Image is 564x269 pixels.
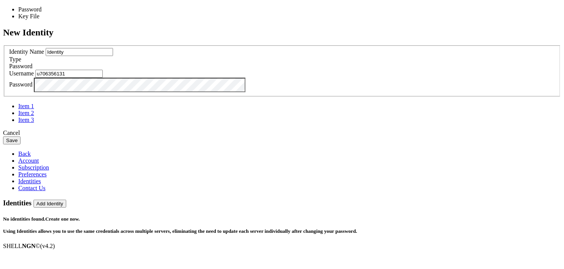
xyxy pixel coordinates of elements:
[18,185,46,191] a: Contact Us
[33,200,66,208] button: Add Identity
[18,13,67,20] li: Key File
[18,103,34,109] a: Item 1
[40,243,55,249] span: 4.2.0
[22,243,36,249] b: NGN
[18,157,39,164] a: Account
[18,164,49,171] a: Subscription
[18,151,31,157] a: Back
[18,117,34,123] a: Item 3
[9,70,34,77] label: Username
[3,136,21,144] button: Save
[45,216,80,222] a: Create one now.
[9,63,32,69] span: Password
[18,178,41,184] a: Identities
[18,110,34,116] a: Item 2
[3,27,561,38] h2: New Identity
[18,171,47,178] a: Preferences
[3,216,561,234] h5: No identities found. Using Identities allows you to use the same credentials across multiple serv...
[3,130,561,136] div: Cancel
[3,199,561,208] h3: Identities
[9,48,44,55] label: Identity Name
[18,6,67,13] li: Password
[35,70,103,78] input: Login Username
[9,82,32,88] label: Password
[9,56,21,62] label: Type
[9,63,555,70] div: Password
[3,243,55,249] span: SHELL ©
